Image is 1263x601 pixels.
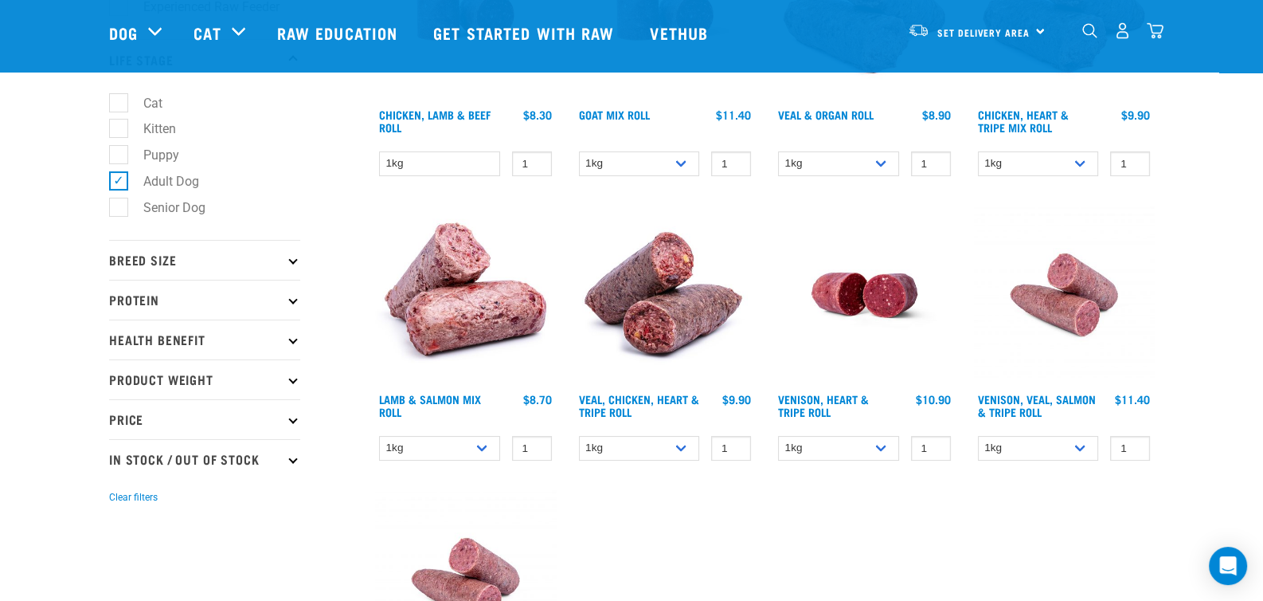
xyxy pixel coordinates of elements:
[512,151,552,176] input: 1
[109,320,300,359] p: Health Benefit
[375,205,556,386] img: 1261 Lamb Salmon Roll 01
[523,393,552,406] div: $8.70
[379,396,481,414] a: Lamb & Salmon Mix Roll
[109,359,300,399] p: Product Weight
[417,1,634,65] a: Get started with Raw
[1115,393,1150,406] div: $11.40
[118,145,186,165] label: Puppy
[109,490,158,505] button: Clear filters
[778,396,869,414] a: Venison, Heart & Tripe Roll
[118,93,169,113] label: Cat
[1147,22,1163,39] img: home-icon@2x.png
[523,108,552,121] div: $8.30
[711,151,751,176] input: 1
[194,21,221,45] a: Cat
[109,240,300,280] p: Breed Size
[1121,108,1150,121] div: $9.90
[109,21,138,45] a: Dog
[978,396,1096,414] a: Venison, Veal, Salmon & Tripe Roll
[634,1,728,65] a: Vethub
[109,439,300,479] p: In Stock / Out Of Stock
[118,198,212,218] label: Senior Dog
[908,23,929,37] img: van-moving.png
[1114,22,1131,39] img: user.png
[974,205,1155,386] img: Venison Veal Salmon Tripe 1651
[118,119,182,139] label: Kitten
[1110,151,1150,176] input: 1
[911,151,951,176] input: 1
[1209,547,1247,585] div: Open Intercom Messenger
[778,112,874,117] a: Veal & Organ Roll
[937,29,1030,35] span: Set Delivery Area
[109,399,300,439] p: Price
[575,205,756,386] img: 1263 Chicken Organ Roll 02
[722,393,751,406] div: $9.90
[916,393,951,406] div: $10.90
[118,171,205,191] label: Adult Dog
[379,112,491,130] a: Chicken, Lamb & Beef Roll
[261,1,417,65] a: Raw Education
[1082,23,1097,38] img: home-icon-1@2x.png
[978,112,1069,130] a: Chicken, Heart & Tripe Mix Roll
[512,436,552,461] input: 1
[579,112,650,117] a: Goat Mix Roll
[109,280,300,320] p: Protein
[716,108,751,121] div: $11.40
[711,436,751,461] input: 1
[579,396,699,414] a: Veal, Chicken, Heart & Tripe Roll
[774,205,955,386] img: Raw Essentials Venison Heart & Tripe Hypoallergenic Raw Pet Food Bulk Roll Unwrapped
[922,108,951,121] div: $8.90
[911,436,951,461] input: 1
[1110,436,1150,461] input: 1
